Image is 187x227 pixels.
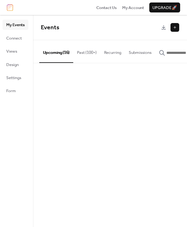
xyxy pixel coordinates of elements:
span: Form [6,88,16,94]
button: Upgrade🚀 [149,2,180,12]
a: Settings [2,73,28,83]
span: Design [6,62,19,68]
a: Form [2,86,28,96]
button: Past (100+) [73,40,100,62]
a: Design [2,59,28,69]
a: Connect [2,33,28,43]
button: Submissions [125,40,155,62]
span: Contact Us [96,5,117,11]
button: Upcoming (16) [39,40,73,63]
span: Upgrade 🚀 [152,5,177,11]
img: logo [7,4,13,11]
a: My Events [2,20,28,30]
button: Recurring [100,40,125,62]
span: Connect [6,35,22,41]
a: My Account [122,4,144,11]
span: My Events [6,22,25,28]
a: Views [2,46,28,56]
a: Contact Us [96,4,117,11]
span: Views [6,48,17,54]
span: Settings [6,75,21,81]
span: My Account [122,5,144,11]
span: Events [41,22,59,33]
